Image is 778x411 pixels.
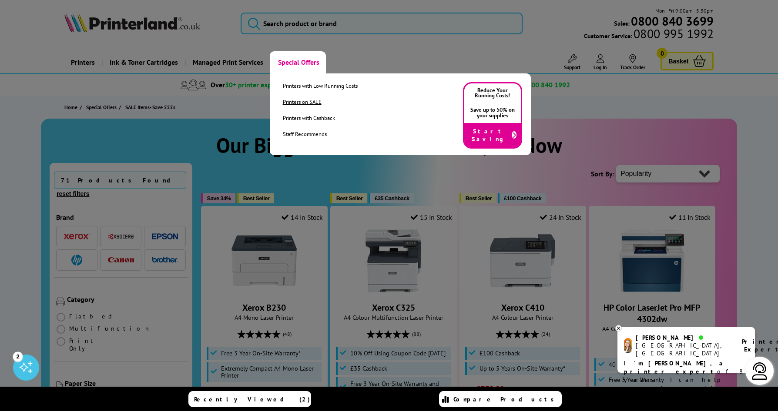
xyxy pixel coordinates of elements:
div: 2 [13,351,23,361]
div: [GEOGRAPHIC_DATA], [GEOGRAPHIC_DATA] [636,341,731,357]
img: amy-livechat.png [624,338,632,353]
span: Recently Viewed (2) [194,395,310,403]
a: Staff Recommends [283,130,358,138]
p: Reduce Your Running Costs! [464,83,521,103]
a: Printers with Cashback [283,114,358,122]
a: Printers with Low Running Costs [283,82,358,89]
p: Save up to 50% on your supplies [464,103,521,123]
div: [PERSON_NAME] [636,334,731,341]
a: Printers on SALE [283,98,358,106]
p: of 8 years! I can help you choose the right product [624,359,748,401]
a: Recently Viewed (2) [188,391,311,407]
img: user-headset-light.svg [751,362,768,380]
a: Special Offers [270,51,326,73]
b: I'm [PERSON_NAME], a printer expert [624,359,725,375]
span: Compare Products [453,395,559,403]
a: Compare Products [439,391,562,407]
a: Reduce Your Running Costs! Save up to 50% on your supplies Start Saving [463,82,522,149]
div: Start Saving [464,123,521,147]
